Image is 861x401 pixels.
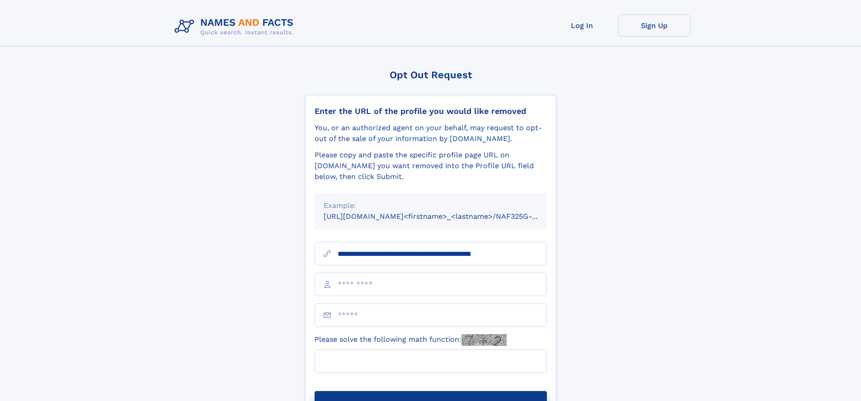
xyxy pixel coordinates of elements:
a: Log In [546,14,618,37]
div: Example: [324,200,538,211]
img: Logo Names and Facts [171,14,301,39]
a: Sign Up [618,14,691,37]
div: Opt Out Request [305,69,556,80]
small: [URL][DOMAIN_NAME]<firstname>_<lastname>/NAF325G-xxxxxxxx [324,212,564,221]
div: Enter the URL of the profile you would like removed [315,106,547,116]
label: Please solve the following math function: [315,334,507,346]
div: You, or an authorized agent on your behalf, may request to opt-out of the sale of your informatio... [315,123,547,144]
div: Please copy and paste the specific profile page URL on [DOMAIN_NAME] you want removed into the Pr... [315,150,547,182]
